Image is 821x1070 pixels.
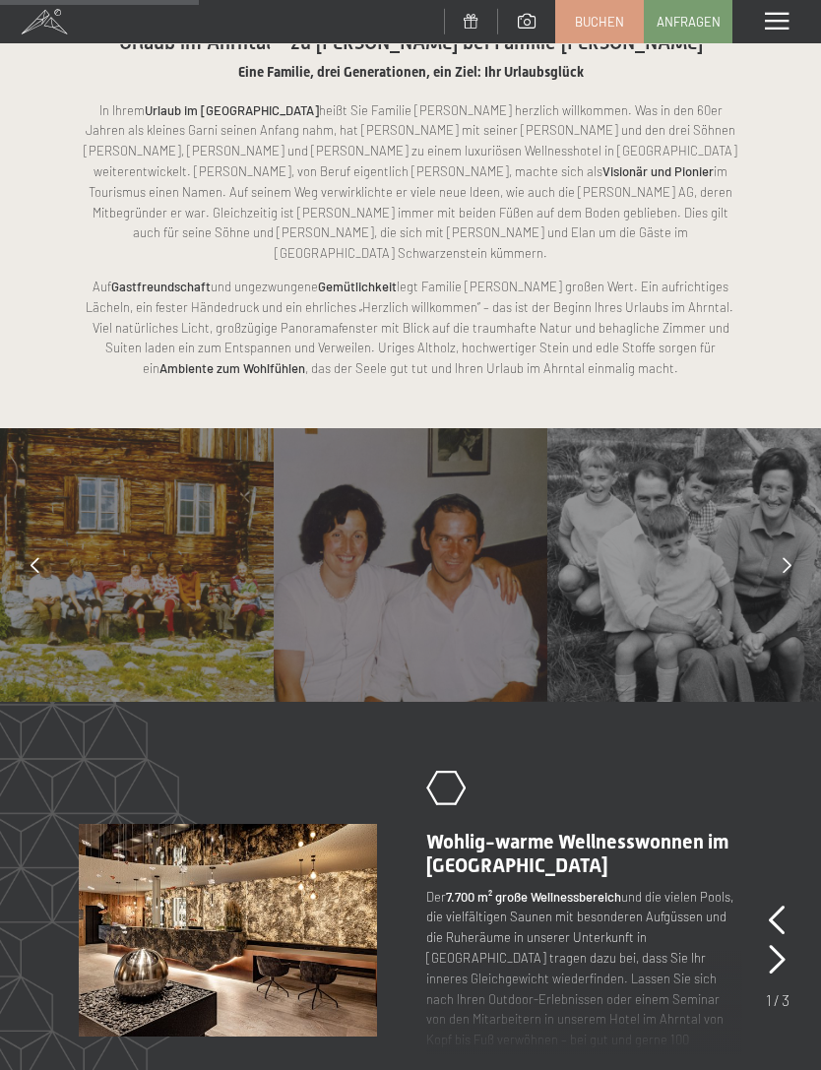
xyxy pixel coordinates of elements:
strong: Urlaub im [GEOGRAPHIC_DATA] [145,102,319,118]
strong: Gemütlichkeit [318,279,397,294]
p: Auf und ungezwungene legt Familie [PERSON_NAME] großen Wert. Ein aufrichtiges Lächeln, ein fester... [79,277,742,379]
img: Unser Hotel im Ahrntal, Urlaubsrefugium für Wellnessfans und Aktive [79,824,377,1038]
strong: 7.700 m² große Wellnessbereich [446,889,621,905]
p: In Ihrem heißt Sie Familie [PERSON_NAME] herzlich willkommen. Was in den 60er Jahren als kleines ... [79,100,742,264]
span: Anfragen [657,13,721,31]
strong: Ambiente zum Wohlfühlen [159,360,305,376]
a: Buchen [556,1,643,42]
span: Eine Familie, drei Generationen, ein Ziel: Ihr Urlaubsglück [238,64,584,80]
span: Buchen [575,13,624,31]
strong: Visionär und Pionier [602,163,714,179]
strong: Gastfreundschaft [111,279,211,294]
span: 1 [766,990,772,1009]
span: / [774,990,780,1009]
span: 3 [782,990,789,1009]
a: Anfragen [645,1,731,42]
span: Wohlig-warme Wellnesswonnen im [GEOGRAPHIC_DATA] [426,830,728,877]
